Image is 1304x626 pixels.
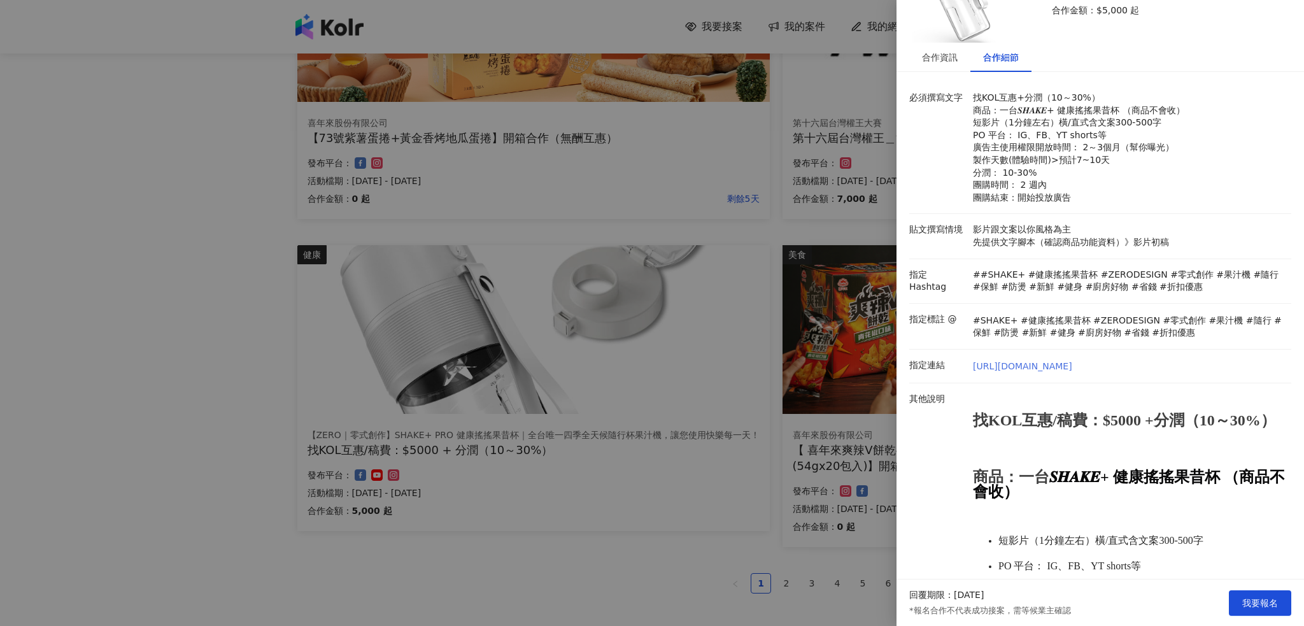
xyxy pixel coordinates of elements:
[1229,590,1291,616] button: 我要報名
[909,359,967,372] p: 指定連結
[1242,598,1278,608] span: 我要報名
[973,360,1072,373] a: [URL][DOMAIN_NAME]
[973,315,1285,339] p: #SHAKE+ #健康搖搖果昔杯 #ZERODESIGN #零式創作 #果汁機 #隨行 #保鮮 #防燙 #新鮮 #健身 #廚房好物 #省錢 #折扣優惠
[983,50,1019,64] div: 合作細節
[973,224,1285,248] p: 影片跟文案以你風格為主 先提供文字腳本（確認商品功能資料）》影片初稿
[909,224,967,236] p: 貼文撰寫情境
[973,469,1049,485] strong: 商品：一台
[909,393,967,406] p: 其他說明
[973,92,1285,204] p: 找KOL互惠+分潤（10～30%） 商品：一台𝑺𝑯𝑨𝑲𝑬+ 健康搖搖果昔杯 （商品不會收） 短影片（1分鐘左右）橫/直式含文案300-500字 PO 平台： IG、FB、YT shorts等 廣...
[909,605,1071,616] p: *報名合作不代表成功接案，需等候業主確認
[909,92,967,104] p: 必須撰寫文字
[973,469,1285,500] strong: 𝑺𝑯𝑨𝑲𝑬+ 健康搖搖果昔杯 （商品不會收）
[909,589,984,602] p: 回覆期限：[DATE]
[973,412,1276,429] strong: 找KOL互惠/稿費：$5000 +分潤（10～30%）
[909,313,967,326] p: 指定標註 @
[973,269,1285,294] p: ##SHAKE+ #健康搖搖果昔杯 #ZERODESIGN #零式創作 #果汁機 #隨行 #保鮮 #防燙 #新鮮 #健身 #廚房好物 #省錢 #折扣優惠
[922,50,958,64] div: 合作資訊
[998,560,1141,571] span: PO 平台： IG、FB、YT shorts等
[909,269,967,294] p: 指定 Hashtag
[998,535,1203,546] span: 短影片（1分鐘左右）橫/直式含文案300-500字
